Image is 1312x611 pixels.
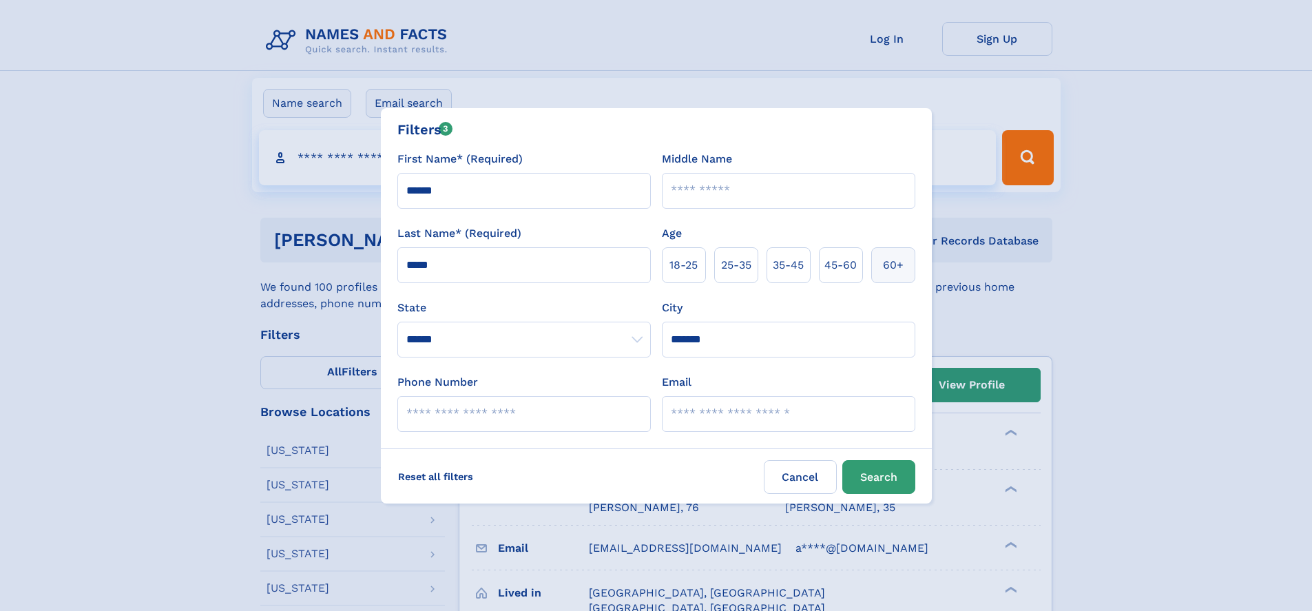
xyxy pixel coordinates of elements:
[842,460,915,494] button: Search
[662,300,683,316] label: City
[773,257,804,273] span: 35‑45
[662,225,682,242] label: Age
[721,257,751,273] span: 25‑35
[397,300,651,316] label: State
[669,257,698,273] span: 18‑25
[662,374,691,391] label: Email
[389,460,482,493] label: Reset all filters
[397,374,478,391] label: Phone Number
[397,119,453,140] div: Filters
[764,460,837,494] label: Cancel
[883,257,904,273] span: 60+
[397,151,523,167] label: First Name* (Required)
[824,257,857,273] span: 45‑60
[662,151,732,167] label: Middle Name
[397,225,521,242] label: Last Name* (Required)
